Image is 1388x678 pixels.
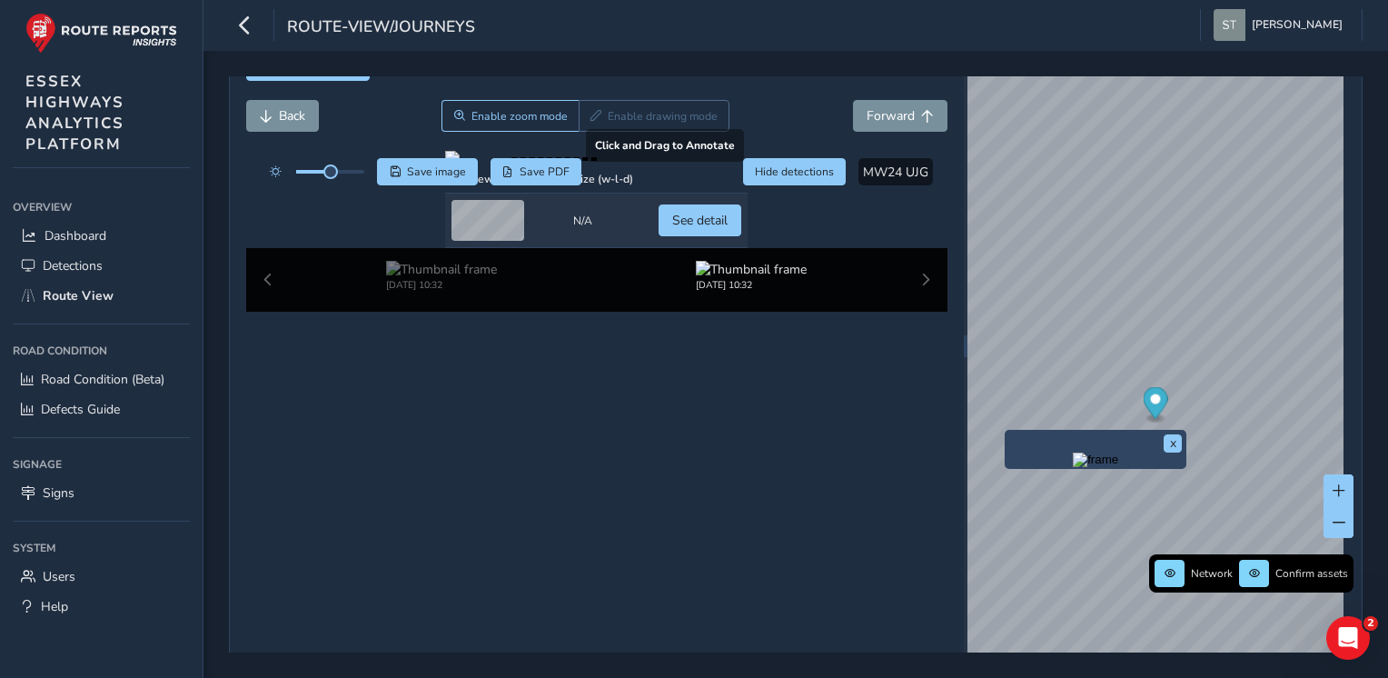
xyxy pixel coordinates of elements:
button: Save [377,158,478,185]
div: Map marker [1143,387,1167,424]
button: Zoom [441,100,579,132]
button: PDF [491,158,582,185]
img: rr logo [25,13,177,54]
span: Signs [43,484,74,502]
button: See detail [659,204,741,236]
span: Confirm assets [1275,566,1348,581]
span: 2 [1363,616,1378,631]
span: Save PDF [520,165,570,179]
img: Thumbnail frame [386,261,497,278]
button: Hide detections [743,158,847,185]
a: Users [13,562,190,592]
span: Help [41,598,68,615]
div: Road Condition [13,337,190,364]
iframe: Intercom live chat [1326,616,1370,660]
span: Save image [407,165,466,179]
img: Thumbnail frame [696,261,807,278]
a: Defects Guide [13,394,190,424]
span: Forward [867,107,915,125]
span: Network [1191,566,1233,581]
span: Back [279,107,305,125]
a: Signs [13,478,190,508]
div: System [13,534,190,562]
div: [DATE] 10:32 [696,278,807,292]
span: MW24 UJG [863,164,928,181]
span: Defects Guide [41,401,120,418]
span: Dashboard [45,227,106,244]
span: [PERSON_NAME] [1252,9,1343,41]
span: Hide detections [755,165,834,179]
span: Detections [43,257,103,274]
span: Road Condition (Beta) [41,371,164,388]
span: ESSEX HIGHWAYS ANALYTICS PLATFORM [25,71,124,155]
div: Overview [13,194,190,221]
span: Route View [43,287,114,304]
td: N/A [567,194,639,248]
a: Detections [13,251,190,281]
span: Users [43,568,75,585]
a: Road Condition (Beta) [13,364,190,394]
a: Help [13,592,190,622]
div: [DATE] 10:32 [386,278,497,292]
button: Forward [853,100,947,132]
span: route-view/journeys [287,15,475,41]
a: Route View [13,281,190,311]
button: [PERSON_NAME] [1214,9,1349,41]
span: Enable zoom mode [471,109,568,124]
a: Dashboard [13,221,190,251]
span: See detail [672,212,728,229]
button: Preview frame [1009,453,1182,464]
img: frame [1073,453,1118,467]
button: Back [246,100,319,132]
button: x [1164,434,1182,453]
img: diamond-layout [1214,9,1245,41]
div: Signage [13,451,190,478]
